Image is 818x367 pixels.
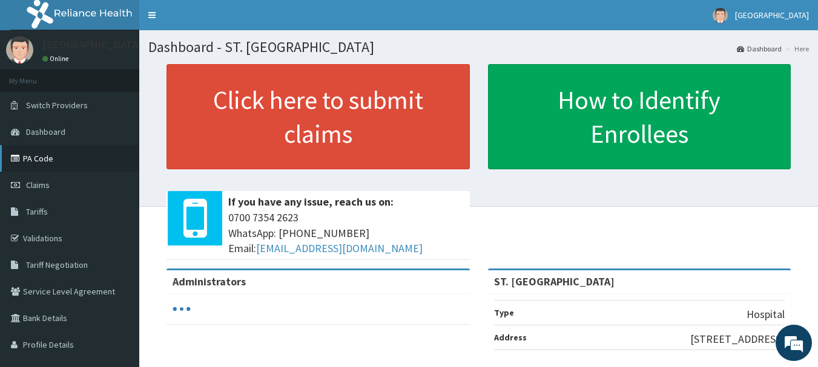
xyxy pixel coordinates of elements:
a: How to Identify Enrollees [488,64,791,169]
span: [GEOGRAPHIC_DATA] [735,10,809,21]
img: User Image [6,36,33,63]
span: Dashboard [26,126,65,137]
span: Tariff Negotiation [26,259,88,270]
span: Tariffs [26,206,48,217]
a: [EMAIL_ADDRESS][DOMAIN_NAME] [256,241,423,255]
img: User Image [713,8,728,23]
b: Address [494,332,527,343]
p: [GEOGRAPHIC_DATA] [42,39,142,50]
b: Type [494,307,514,318]
p: [STREET_ADDRESS] [690,331,785,347]
b: If you have any issue, reach us on: [228,195,394,209]
svg: audio-loading [173,300,191,318]
a: Online [42,54,71,63]
p: Hospital [747,307,785,322]
span: 0700 7354 2623 WhatsApp: [PHONE_NUMBER] Email: [228,210,464,256]
span: Switch Providers [26,100,88,111]
a: Dashboard [737,44,782,54]
b: Administrators [173,274,246,288]
a: Click here to submit claims [167,64,470,169]
h1: Dashboard - ST. [GEOGRAPHIC_DATA] [148,39,809,55]
strong: ST. [GEOGRAPHIC_DATA] [494,274,615,288]
span: Claims [26,180,50,190]
li: Here [783,44,809,54]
